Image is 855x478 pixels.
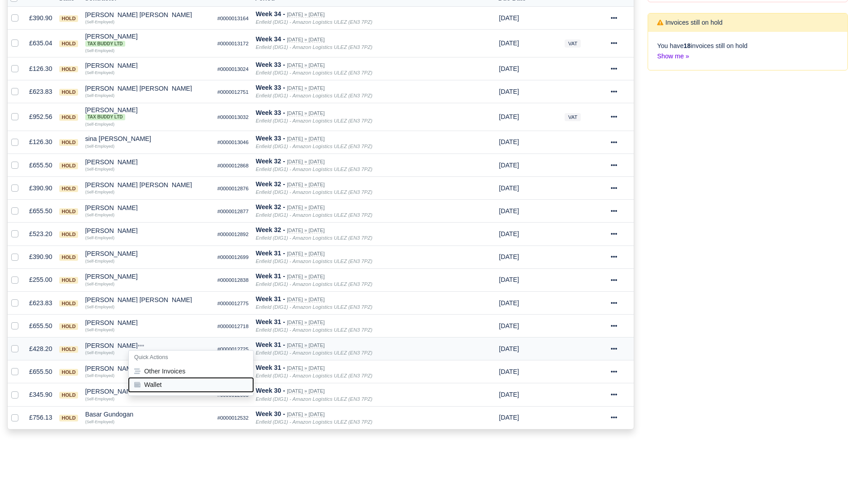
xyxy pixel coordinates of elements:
[85,205,210,211] div: [PERSON_NAME]
[85,328,114,332] small: (Self-Employed)
[85,159,210,165] div: [PERSON_NAME]
[59,369,78,376] span: hold
[499,368,519,375] span: 5 days ago
[256,109,285,116] strong: Week 33 -
[217,232,249,237] small: #0000012892
[499,391,519,398] span: 1 week ago
[256,295,285,303] strong: Week 31 -
[85,62,210,69] div: [PERSON_NAME]
[256,118,373,123] i: Enfield (DIG1) - Amazon Logistics ULEZ (EN3 7PZ)
[85,12,210,18] div: [PERSON_NAME] [PERSON_NAME]
[217,140,249,145] small: #0000013046
[287,388,324,394] small: [DATE] » [DATE]
[256,70,373,75] i: Enfield (DIG1) - Amazon Logistics ULEZ (EN3 7PZ)
[287,182,324,188] small: [DATE] » [DATE]
[129,364,253,378] button: Other Invoices
[499,162,519,169] span: 1 day from now
[287,228,324,233] small: [DATE] » [DATE]
[59,15,78,22] span: hold
[499,345,519,352] span: 5 days ago
[85,136,210,142] div: sina [PERSON_NAME]
[684,42,691,49] strong: 18
[85,144,114,149] small: (Self-Employed)
[26,7,56,30] td: £390.90
[499,299,519,307] span: 5 days ago
[85,107,210,120] div: [PERSON_NAME]
[217,301,249,306] small: #0000012775
[85,365,210,372] div: [PERSON_NAME]
[256,84,285,91] strong: Week 33 -
[217,209,249,214] small: #0000012877
[85,297,210,303] div: [PERSON_NAME] [PERSON_NAME]
[499,88,519,95] span: 1 week from now
[85,85,210,92] div: [PERSON_NAME] [PERSON_NAME]
[499,414,519,421] span: 1 week ago
[287,251,324,257] small: [DATE] » [DATE]
[287,342,324,348] small: [DATE] » [DATE]
[26,200,56,223] td: £655.50
[287,320,324,325] small: [DATE] » [DATE]
[85,388,210,395] div: [PERSON_NAME]
[256,35,285,43] strong: Week 34 -
[217,254,249,260] small: #0000012699
[26,103,56,131] td: £952.56
[287,274,324,280] small: [DATE] » [DATE]
[85,228,210,234] div: [PERSON_NAME]
[256,93,373,98] i: Enfield (DIG1) - Amazon Logistics ULEZ (EN3 7PZ)
[85,182,210,188] div: [PERSON_NAME] [PERSON_NAME]
[499,253,519,260] span: 5 days ago
[85,122,114,127] small: (Self-Employed)
[26,291,56,314] td: £623.83
[256,396,373,402] i: Enfield (DIG1) - Amazon Logistics ULEZ (EN3 7PZ)
[499,322,519,329] span: 5 days ago
[217,16,249,21] small: #0000013164
[85,48,114,53] small: (Self-Employed)
[287,37,324,43] small: [DATE] » [DATE]
[26,406,56,429] td: £756.13
[499,207,519,215] span: 1 day from now
[59,139,78,146] span: hold
[693,374,855,478] iframe: Chat Widget
[256,226,285,233] strong: Week 32 -
[256,387,285,394] strong: Week 30 -
[287,412,324,417] small: [DATE] » [DATE]
[256,341,285,348] strong: Week 31 -
[59,89,78,96] span: hold
[256,189,373,195] i: Enfield (DIG1) - Amazon Logistics ULEZ (EN3 7PZ)
[256,19,373,25] i: Enfield (DIG1) - Amazon Logistics ULEZ (EN3 7PZ)
[129,351,253,364] h6: Quick Actions
[85,20,114,24] small: (Self-Employed)
[85,373,114,378] small: (Self-Employed)
[85,250,210,257] div: [PERSON_NAME]
[499,14,519,22] span: 2 weeks from now
[59,300,78,307] span: hold
[499,276,519,283] span: 5 days ago
[256,250,285,257] strong: Week 31 -
[256,212,373,218] i: Enfield (DIG1) - Amazon Logistics ULEZ (EN3 7PZ)
[26,80,56,103] td: £623.83
[129,378,253,391] button: Wallet
[499,113,519,120] span: 1 week from now
[217,324,249,329] small: #0000012718
[85,282,114,286] small: (Self-Employed)
[217,66,249,72] small: #0000013024
[26,57,56,80] td: £126.30
[85,273,210,280] div: [PERSON_NAME]
[256,364,285,371] strong: Week 31 -
[217,277,249,283] small: #0000012838
[26,30,56,57] td: £635.04
[59,346,78,353] span: hold
[85,114,125,120] span: Tax Buddy Ltd
[657,19,723,26] h6: Invoices still on hold
[256,167,373,172] i: Enfield (DIG1) - Amazon Logistics ULEZ (EN3 7PZ)
[499,230,519,237] span: 1 day from now
[85,259,114,263] small: (Self-Employed)
[287,136,324,142] small: [DATE] » [DATE]
[85,320,210,326] div: [PERSON_NAME]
